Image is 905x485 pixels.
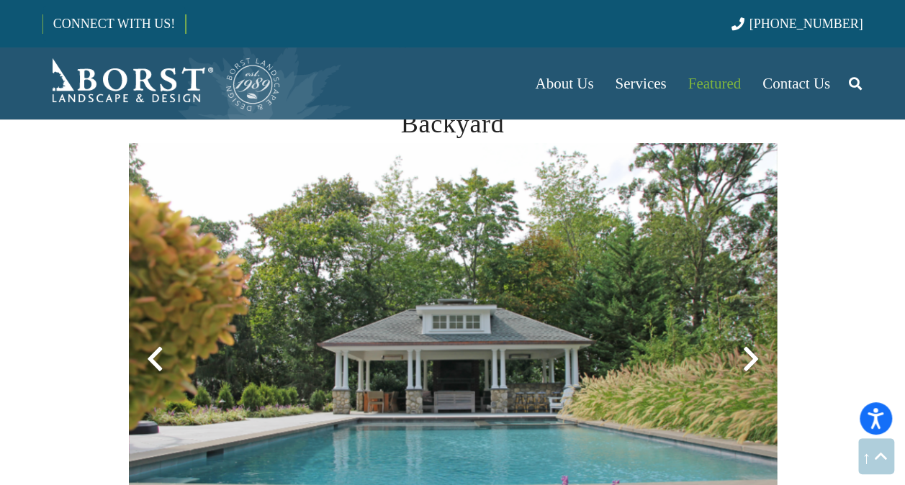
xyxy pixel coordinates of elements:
a: Featured [677,47,752,119]
h2: Backyard [129,104,777,143]
a: Services [604,47,677,119]
a: Borst-Logo [42,55,282,112]
span: About Us [535,75,593,92]
a: [PHONE_NUMBER] [731,17,863,31]
span: Featured [688,75,741,92]
span: Contact Us [762,75,830,92]
span: [PHONE_NUMBER] [749,17,863,31]
span: Services [615,75,666,92]
a: About Us [524,47,604,119]
a: CONNECT WITH US! [43,6,185,41]
a: Search [841,65,870,101]
a: Contact Us [752,47,841,119]
a: Back to top [858,438,894,474]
